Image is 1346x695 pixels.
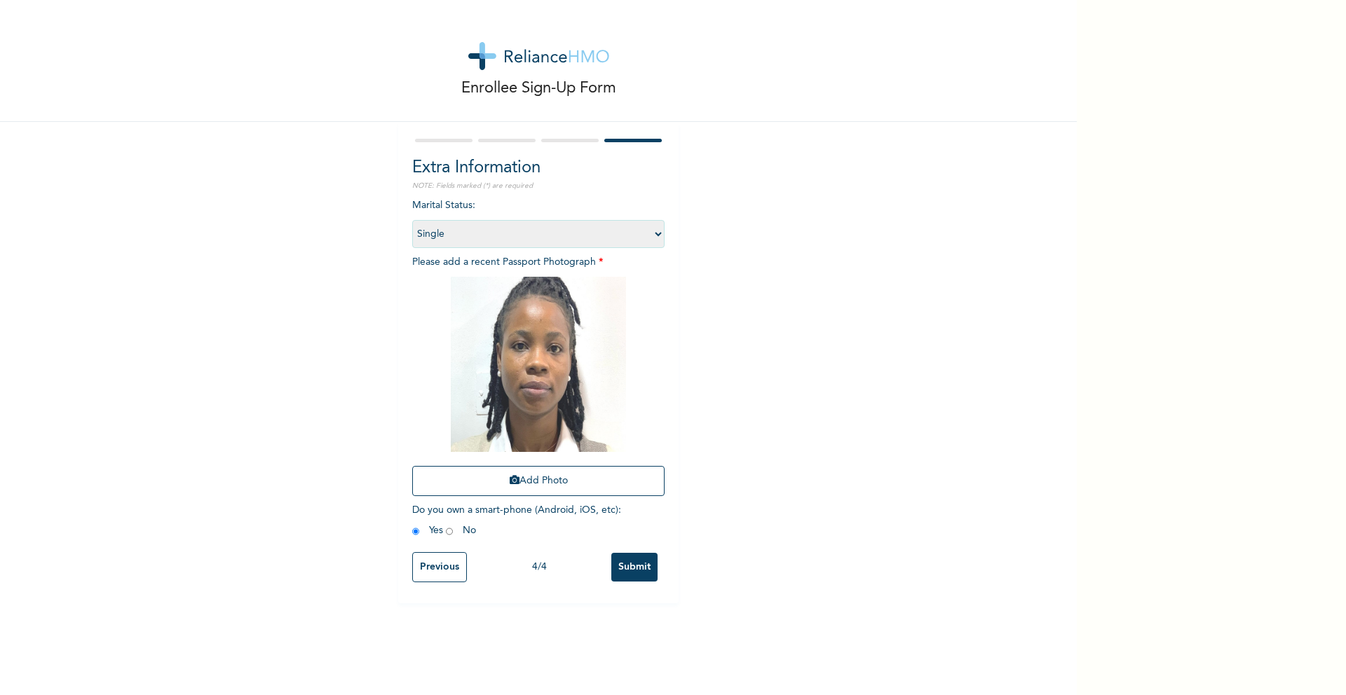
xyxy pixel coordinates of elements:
[412,257,665,503] span: Please add a recent Passport Photograph
[412,200,665,239] span: Marital Status :
[412,505,621,536] span: Do you own a smart-phone (Android, iOS, etc) : Yes No
[611,553,658,582] input: Submit
[412,156,665,181] h2: Extra Information
[412,466,665,496] button: Add Photo
[451,277,626,452] img: Crop
[412,552,467,582] input: Previous
[468,42,609,70] img: logo
[467,560,611,574] div: 4 / 4
[412,181,665,191] p: NOTE: Fields marked (*) are required
[461,77,616,100] p: Enrollee Sign-Up Form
